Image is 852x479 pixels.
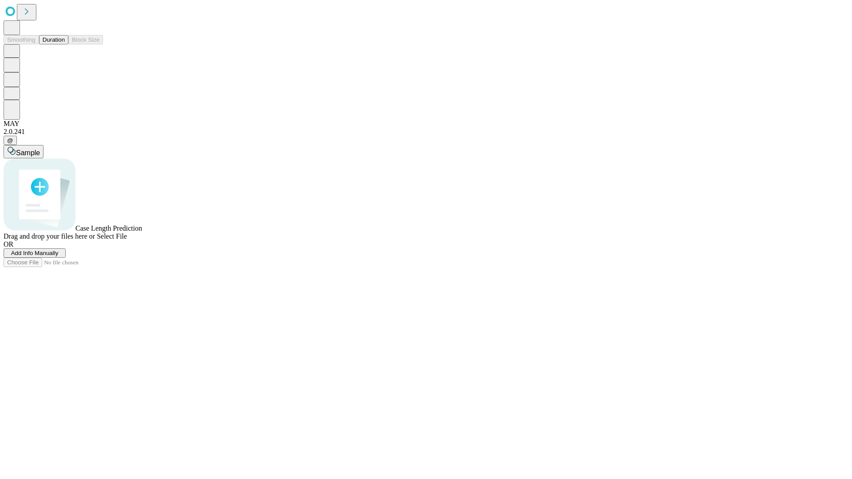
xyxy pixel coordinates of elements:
[97,232,127,240] span: Select File
[39,35,68,44] button: Duration
[16,149,40,157] span: Sample
[4,145,43,158] button: Sample
[4,128,848,136] div: 2.0.241
[4,35,39,44] button: Smoothing
[4,136,17,145] button: @
[4,120,848,128] div: MAY
[68,35,103,44] button: Block Size
[4,232,95,240] span: Drag and drop your files here or
[75,224,142,232] span: Case Length Prediction
[4,248,66,258] button: Add Info Manually
[11,250,59,256] span: Add Info Manually
[4,240,13,248] span: OR
[7,137,13,144] span: @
